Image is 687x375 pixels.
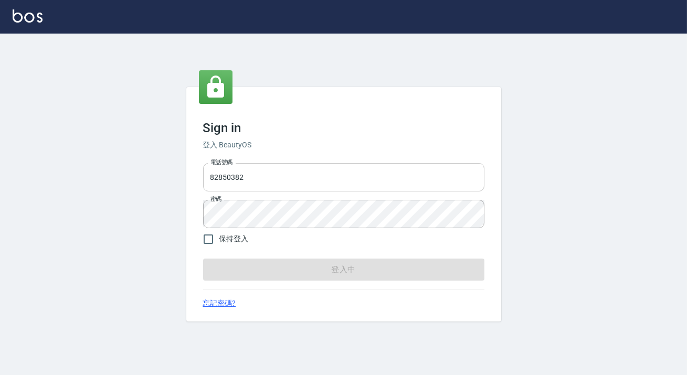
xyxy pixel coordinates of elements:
[210,158,232,166] label: 電話號碼
[210,195,221,203] label: 密碼
[219,233,249,244] span: 保持登入
[203,140,484,151] h6: 登入 BeautyOS
[203,298,236,309] a: 忘記密碼?
[13,9,43,23] img: Logo
[203,121,484,135] h3: Sign in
